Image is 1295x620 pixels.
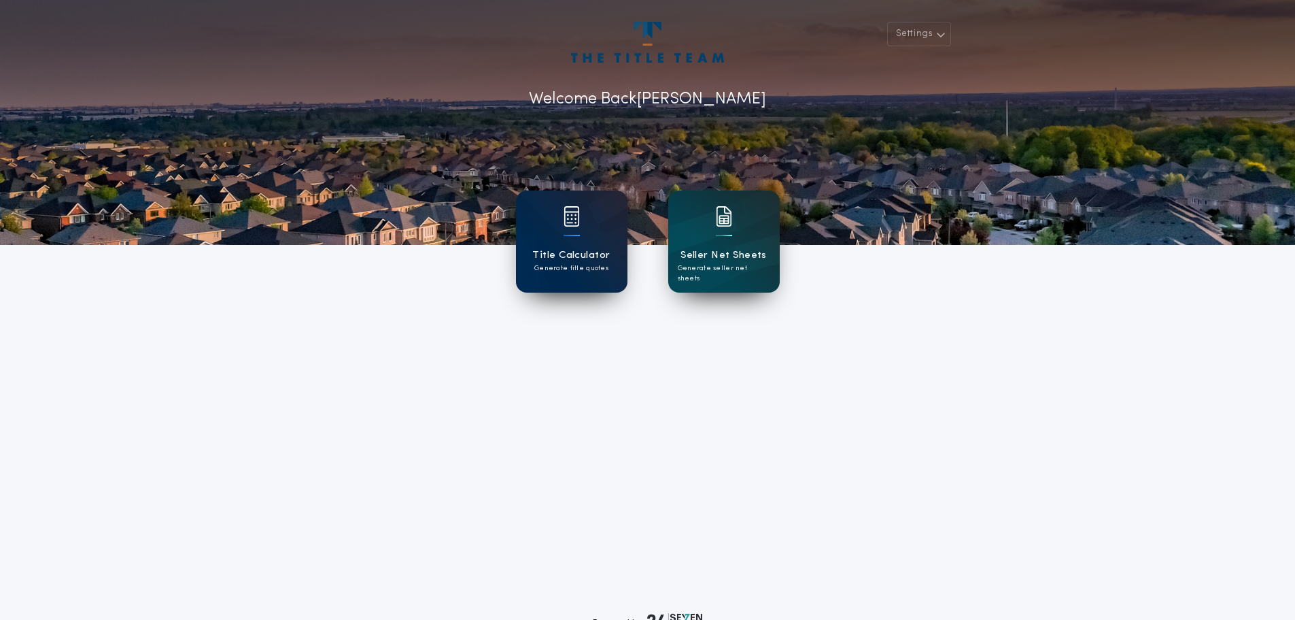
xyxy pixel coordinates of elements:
[516,191,627,293] a: card iconTitle CalculatorGenerate title quotes
[887,22,951,46] button: Settings
[571,22,723,63] img: account-logo
[716,206,732,227] img: card icon
[529,87,766,112] p: Welcome Back [PERSON_NAME]
[678,263,770,284] p: Generate seller net sheets
[680,248,767,263] h1: Seller Net Sheets
[532,248,610,263] h1: Title Calculator
[564,206,580,227] img: card icon
[534,263,608,274] p: Generate title quotes
[668,191,780,293] a: card iconSeller Net SheetsGenerate seller net sheets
